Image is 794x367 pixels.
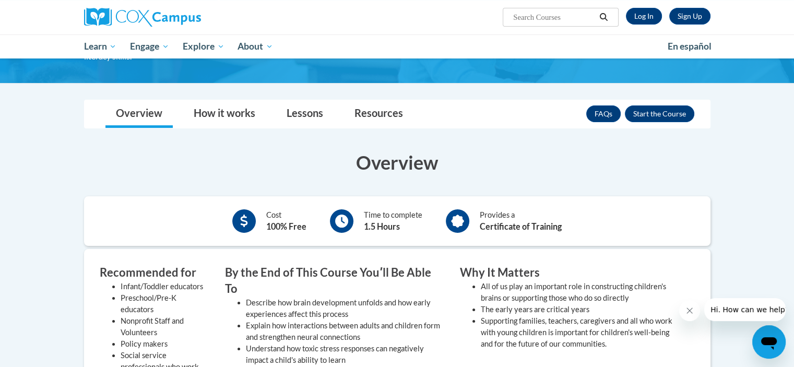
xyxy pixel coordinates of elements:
a: Register [669,8,710,25]
b: Certificate of Training [480,221,562,231]
div: Cost [266,209,306,233]
a: Cox Campus [84,8,282,27]
img: Cox Campus [84,8,201,27]
iframe: Button to launch messaging window [752,325,786,359]
b: 100% Free [266,221,306,231]
li: Policy makers [121,338,209,350]
button: Search [596,11,611,23]
a: Overview [105,100,173,128]
a: En español [661,35,718,57]
a: How it works [183,100,266,128]
li: All of us play an important role in constructing children's brains or supporting those who do so ... [481,281,679,304]
input: Search Courses [512,11,596,23]
div: Time to complete [364,209,422,233]
a: Learn [77,34,124,58]
li: Understand how toxic stress responses can negatively impact a child's ability to learn [246,343,444,366]
h3: Why It Matters [460,265,679,281]
iframe: Message from company [704,298,786,321]
span: Engage [130,40,169,53]
div: Main menu [68,34,726,58]
li: Supporting families, teachers, caregivers and all who work with young children is important for c... [481,315,679,350]
span: En español [668,41,712,52]
div: Provides a [480,209,562,233]
a: Log In [626,8,662,25]
h3: Overview [84,149,710,175]
a: Explore [176,34,231,58]
li: Describe how brain development unfolds and how early experiences affect this process [246,297,444,320]
li: Nonprofit Staff and Volunteers [121,315,209,338]
li: Explain how interactions between adults and children form and strengthen neural connections [246,320,444,343]
span: Learn [84,40,116,53]
li: Preschool/Pre-K educators [121,292,209,315]
a: FAQs [586,105,621,122]
b: 1.5 Hours [364,221,400,231]
li: Infant/Toddler educators [121,281,209,292]
a: Resources [344,100,413,128]
span: About [238,40,273,53]
span: Hi. How can we help? [6,7,85,16]
a: Engage [123,34,176,58]
span: Explore [183,40,224,53]
h3: By the End of This Course Youʹll Be Able To [225,265,444,297]
li: The early years are critical years [481,304,679,315]
button: Enroll [625,105,694,122]
h3: Recommended for [100,265,209,281]
a: Lessons [276,100,334,128]
iframe: Close message [679,300,700,321]
a: About [231,34,280,58]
